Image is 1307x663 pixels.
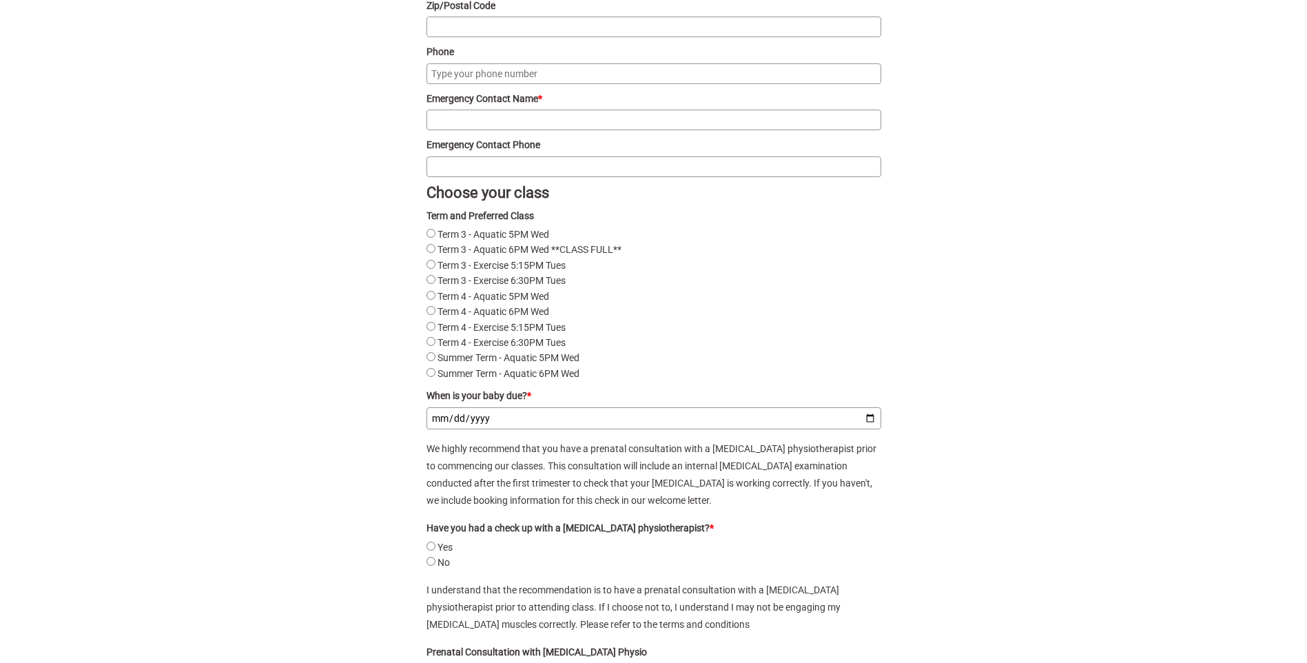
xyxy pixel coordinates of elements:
p: We highly recommend that you have a prenatal consultation with a [MEDICAL_DATA] physiotherapist p... [426,440,881,510]
label: No [438,557,450,568]
label: Term 4 - Aquatic 5PM Wed [438,291,549,302]
label: Term 3 - Exercise 5:15PM Tues [438,260,566,271]
label: Term 4 - Aquatic 6PM Wed [438,306,549,317]
label: Summer Term - Aquatic 6PM Wed [438,368,579,379]
p: I understand that the recommendation is to have a prenatal consultation with a [MEDICAL_DATA] phy... [426,582,881,634]
legend: Have you had a check up with a [MEDICAL_DATA] physiotherapist? [426,520,714,535]
label: Phone [426,44,881,59]
label: Term 4 - Exercise 6:30PM Tues [438,337,566,348]
label: Term 3 - Aquatic 5PM Wed [438,229,549,240]
legend: Prenatal Consultation with [MEDICAL_DATA] Physio [426,644,647,660]
label: Term 3 - Exercise 6:30PM Tues [438,275,566,286]
label: Term 4 - Exercise 5:15PM Tues [438,322,566,333]
label: When is your baby due? [426,388,881,403]
label: Emergency Contact Name [426,91,881,106]
label: Yes [438,542,453,553]
label: Term 3 - Aquatic 6PM Wed **CLASS FULL** [438,244,621,255]
legend: Term and Preferred Class [426,208,534,223]
label: Summer Term - Aquatic 5PM Wed [438,352,579,363]
title: Choose your class [426,184,881,201]
label: Emergency Contact Phone [426,137,881,152]
input: Type your phone number [426,63,881,84]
